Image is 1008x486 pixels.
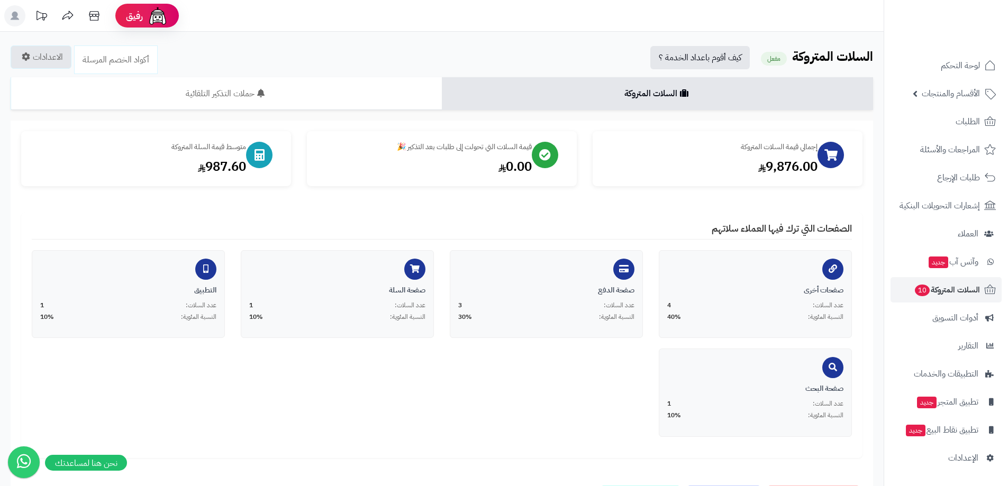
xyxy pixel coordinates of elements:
[32,223,852,240] h4: الصفحات التي ترك فيها العملاء سلاتهم
[11,45,71,69] a: الاعدادات
[891,305,1002,331] a: أدوات التسويق
[891,137,1002,162] a: المراجعات والأسئلة
[914,366,978,381] span: التطبيقات والخدمات
[937,170,980,185] span: طلبات الإرجاع
[181,313,216,322] span: النسبة المئوية:
[599,313,634,322] span: النسبة المئوية:
[891,221,1002,246] a: العملاء
[914,282,980,297] span: السلات المتروكة
[249,301,253,310] span: 1
[956,114,980,129] span: الطلبات
[442,77,873,110] a: السلات المتروكة
[667,411,681,420] span: 10%
[813,301,843,310] span: عدد السلات:
[317,142,532,152] div: قيمة السلات التي تحولت إلى طلبات بعد التذكير 🎉
[603,158,818,176] div: 9,876.00
[147,5,168,26] img: ai-face.png
[458,285,634,296] div: صفحة الدفع
[667,301,671,310] span: 4
[905,423,978,437] span: تطبيق نقاط البيع
[928,254,978,269] span: وآتس آب
[458,301,462,310] span: 3
[761,52,787,66] small: مفعل
[32,142,246,152] div: متوسط قيمة السلة المتروكة
[906,425,925,436] span: جديد
[958,226,978,241] span: العملاء
[650,46,750,69] a: كيف أقوم باعداد الخدمة ؟
[920,142,980,157] span: المراجعات والأسئلة
[395,301,425,310] span: عدد السلات:
[317,158,532,176] div: 0.00
[249,313,263,322] span: 10%
[915,285,930,296] span: 10
[667,399,671,408] span: 1
[40,313,54,322] span: 10%
[891,109,1002,134] a: الطلبات
[891,417,1002,443] a: تطبيق نقاط البيعجديد
[891,333,1002,359] a: التقارير
[808,411,843,420] span: النسبة المئوية:
[917,397,937,408] span: جديد
[667,383,843,394] div: صفحة البحث
[916,395,978,409] span: تطبيق المتجر
[126,10,143,22] span: رفيق
[813,399,843,408] span: عدد السلات:
[40,301,44,310] span: 1
[941,58,980,73] span: لوحة التحكم
[40,285,216,296] div: التطبيق
[603,142,818,152] div: إجمالي قيمة السلات المتروكة
[948,451,978,465] span: الإعدادات
[74,45,158,74] a: أكواد الخصم المرسلة
[891,361,1002,387] a: التطبيقات والخدمات
[32,158,246,176] div: 987.60
[667,313,681,322] span: 40%
[11,77,442,110] a: حملات التذكير التلقائية
[891,277,1002,302] a: السلات المتروكة10
[958,338,978,353] span: التقارير
[900,198,980,213] span: إشعارات التحويلات البنكية
[891,389,1002,415] a: تطبيق المتجرجديد
[891,53,1002,78] a: لوحة التحكم
[604,301,634,310] span: عدد السلات:
[891,249,1002,274] a: وآتس آبجديد
[249,285,425,296] div: صفحة السلة
[390,313,425,322] span: النسبة المئوية:
[936,26,998,48] img: logo-2.png
[929,256,948,268] span: جديد
[891,193,1002,218] a: إشعارات التحويلات البنكية
[932,310,978,325] span: أدوات التسويق
[891,445,1002,471] a: الإعدادات
[28,5,55,29] a: تحديثات المنصة
[667,285,843,296] div: صفحات أخرى
[891,165,1002,190] a: طلبات الإرجاع
[186,301,216,310] span: عدد السلات:
[922,86,980,101] span: الأقسام والمنتجات
[808,313,843,322] span: النسبة المئوية:
[458,313,472,322] span: 30%
[792,47,873,66] b: السلات المتروكة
